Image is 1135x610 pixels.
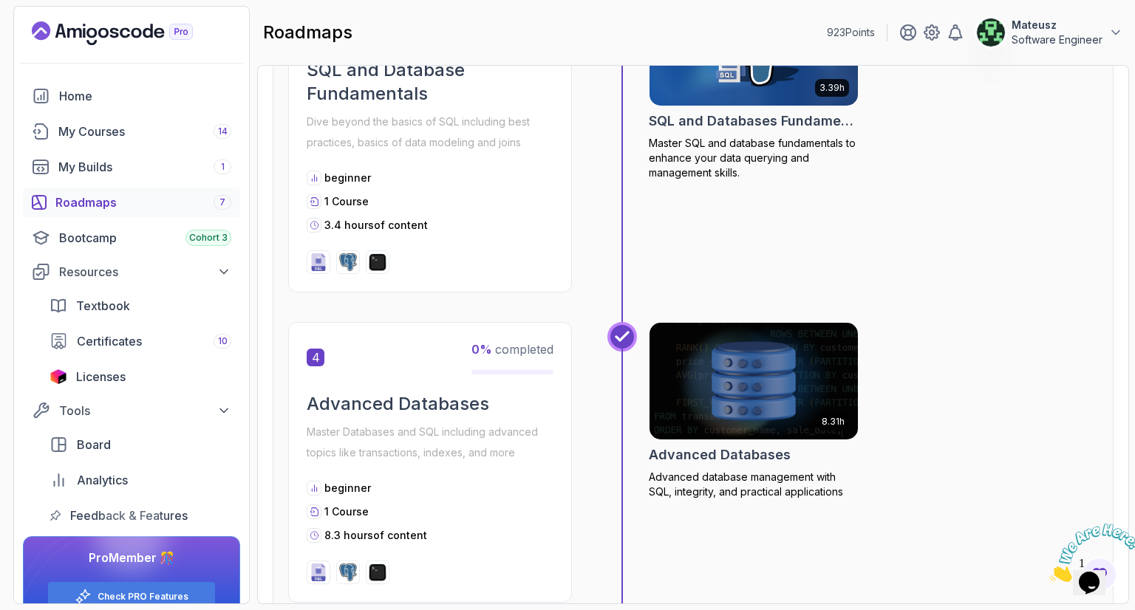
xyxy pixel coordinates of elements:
[41,291,240,321] a: textbook
[59,229,231,247] div: Bootcamp
[77,332,142,350] span: Certificates
[976,18,1123,47] button: user profile imageMateuszSoftware Engineer
[649,470,859,499] p: Advanced database management with SQL, integrity, and practical applications
[649,111,859,131] h2: SQL and Databases Fundamentals
[649,136,859,180] p: Master SQL and database fundamentals to enhance your data querying and management skills.
[23,397,240,424] button: Tools
[59,263,231,281] div: Resources
[59,87,231,105] div: Home
[339,253,357,271] img: postgres logo
[307,349,324,366] span: 4
[1043,518,1135,588] iframe: chat widget
[819,82,845,94] p: 3.39h
[98,591,188,603] a: Check PRO Features
[70,507,188,524] span: Feedback & Features
[58,158,231,176] div: My Builds
[307,112,553,153] p: Dive beyond the basics of SQL including best practices, basics of data modeling and joins
[58,123,231,140] div: My Courses
[324,195,369,208] span: 1 Course
[23,152,240,182] a: builds
[219,196,225,208] span: 7
[50,369,67,384] img: jetbrains icon
[307,422,553,463] p: Master Databases and SQL including advanced topics like transactions, indexes, and more
[23,223,240,253] a: bootcamp
[649,322,859,499] a: Advanced Databases card8.31hAdvanced DatabasesAdvanced database management with SQL, integrity, a...
[23,117,240,146] a: courses
[23,258,240,285] button: Resources
[76,368,126,385] span: Licenses
[189,232,228,244] span: Cohort 3
[369,253,386,271] img: terminal logo
[6,6,12,18] span: 1
[649,445,791,465] h2: Advanced Databases
[324,218,428,233] p: 3.4 hours of content
[310,253,327,271] img: sql logo
[1012,32,1102,47] p: Software Engineer
[55,193,231,211] div: Roadmaps
[324,528,427,543] p: 8.3 hours of content
[324,505,369,518] span: 1 Course
[471,342,492,357] span: 0 %
[77,471,128,489] span: Analytics
[307,58,553,106] h2: SQL and Database Fundamentals
[263,21,352,44] h2: roadmaps
[1012,18,1102,32] p: Mateusz
[827,25,875,40] p: 923 Points
[77,436,111,453] span: Board
[339,563,357,581] img: postgres logo
[977,18,1005,47] img: user profile image
[650,323,858,439] img: Advanced Databases card
[32,21,227,45] a: Landing page
[218,126,228,137] span: 14
[6,6,98,64] img: Chat attention grabber
[221,161,225,173] span: 1
[307,392,553,416] h2: Advanced Databases
[41,465,240,495] a: analytics
[324,171,371,185] p: beginner
[76,297,130,315] span: Textbook
[41,501,240,530] a: feedback
[471,342,553,357] span: completed
[23,188,240,217] a: roadmaps
[369,563,386,581] img: terminal logo
[23,81,240,111] a: home
[59,402,231,419] div: Tools
[310,563,327,581] img: sql logo
[41,362,240,391] a: licenses
[41,430,240,459] a: board
[218,335,228,347] span: 10
[324,481,371,496] p: beginner
[822,416,845,428] p: 8.31h
[41,326,240,356] a: certificates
